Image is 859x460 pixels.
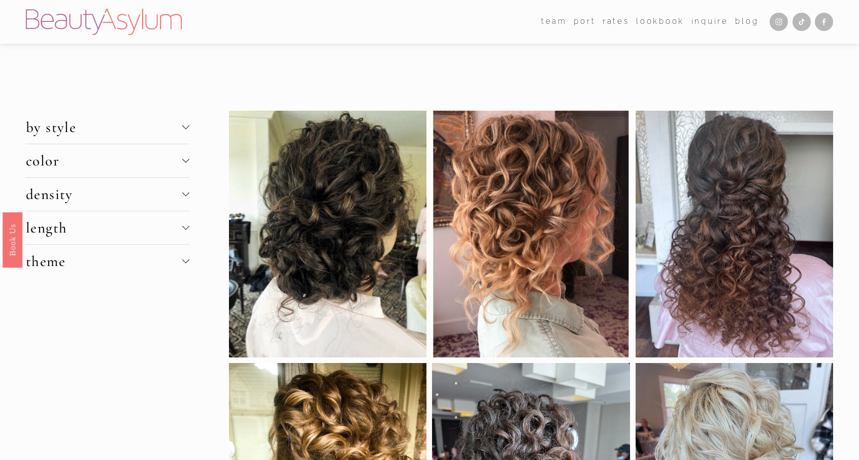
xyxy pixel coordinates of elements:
button: density [26,178,190,211]
a: Lookbook [636,14,684,29]
img: Beauty Asylum | Bridal Hair &amp; Makeup Charlotte &amp; Atlanta [26,9,182,35]
button: by style [26,111,190,144]
span: team [541,15,567,28]
span: length [26,219,183,237]
a: TikTok [792,13,811,31]
span: theme [26,252,183,270]
span: by style [26,118,183,136]
a: Inquire [691,14,729,29]
button: length [26,211,190,244]
span: color [26,152,183,170]
a: port [574,14,596,29]
button: theme [26,245,190,278]
a: Blog [735,14,758,29]
span: density [26,185,183,203]
a: Book Us [3,212,22,268]
a: Instagram [770,13,788,31]
a: Rates [603,14,630,29]
button: color [26,144,190,177]
a: folder dropdown [541,14,567,29]
a: Facebook [815,13,833,31]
